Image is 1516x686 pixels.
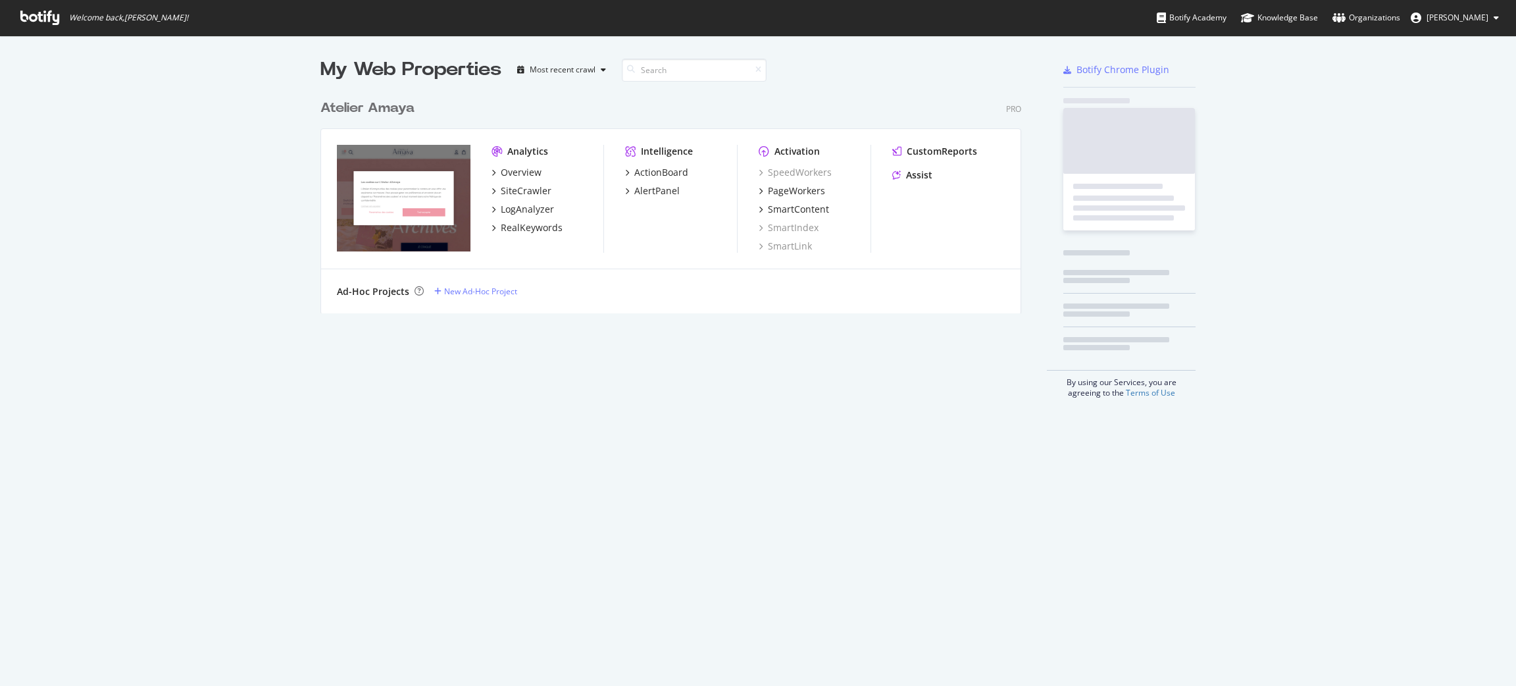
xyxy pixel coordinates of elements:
a: LogAnalyzer [492,203,554,216]
div: CustomReports [907,145,977,158]
div: SiteCrawler [501,184,551,198]
img: atelier-amaya.com [337,145,470,251]
div: ActionBoard [634,166,688,179]
div: Intelligence [641,145,693,158]
a: Overview [492,166,542,179]
a: SmartContent [759,203,829,216]
a: Assist [892,169,932,182]
div: New Ad-Hoc Project [444,286,517,297]
a: Atelier Amaya [320,99,420,118]
a: CustomReports [892,145,977,158]
a: Botify Chrome Plugin [1063,63,1169,76]
a: SpeedWorkers [759,166,832,179]
a: RealKeywords [492,221,563,234]
div: LogAnalyzer [501,203,554,216]
button: [PERSON_NAME] [1400,7,1509,28]
span: Welcome back, [PERSON_NAME] ! [69,13,188,23]
div: Botify Academy [1157,11,1226,24]
div: Assist [906,169,932,182]
div: RealKeywords [501,221,563,234]
div: SmartContent [768,203,829,216]
a: SmartLink [759,240,812,253]
div: Overview [501,166,542,179]
div: PageWorkers [768,184,825,198]
div: My Web Properties [320,57,501,83]
button: Most recent crawl [512,59,611,80]
div: Activation [774,145,820,158]
a: SiteCrawler [492,184,551,198]
div: Organizations [1332,11,1400,24]
a: Terms of Use [1126,387,1175,398]
div: Analytics [507,145,548,158]
div: AlertPanel [634,184,680,198]
input: Search [622,59,767,82]
div: Pro [1006,103,1021,115]
div: By using our Services, you are agreeing to the [1047,370,1196,398]
div: grid [320,83,1032,313]
div: Atelier Amaya [320,99,415,118]
div: Most recent crawl [530,66,595,74]
a: SmartIndex [759,221,819,234]
div: Botify Chrome Plugin [1076,63,1169,76]
div: Knowledge Base [1241,11,1318,24]
div: Ad-Hoc Projects [337,285,409,298]
span: Adèle Chevalier [1427,12,1488,23]
a: New Ad-Hoc Project [434,286,517,297]
a: ActionBoard [625,166,688,179]
a: PageWorkers [759,184,825,198]
a: AlertPanel [625,184,680,198]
